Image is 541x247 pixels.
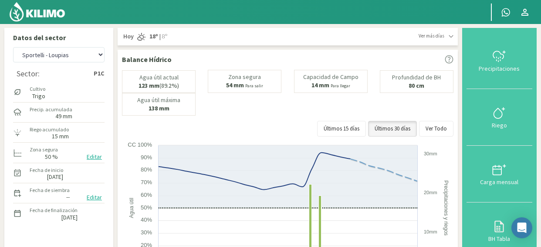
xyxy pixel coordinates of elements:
p: Capacidad de Campo [303,74,358,80]
b: 54 mm [226,81,244,89]
label: -- [66,194,70,200]
span: Hoy [122,32,134,41]
small: Para salir [245,83,263,89]
strong: 18º [149,32,158,40]
b: 123 mm [139,82,159,89]
span: Ver más días [419,32,444,40]
p: Agua útil máxima [137,97,180,103]
label: Trigo [30,93,45,99]
span: | [159,32,161,41]
p: (89.2%) [139,82,179,89]
label: Fecha de finalización [30,206,78,214]
b: 138 mm [149,104,169,112]
img: Kilimo [9,1,66,22]
p: Profundidad de BH [392,74,441,81]
div: Precipitaciones [469,65,530,72]
b: 80 cm [409,82,424,89]
text: 90% [141,154,152,161]
button: Últimos 15 días [317,121,366,137]
text: CC 100% [128,141,152,148]
text: 60% [141,192,152,198]
text: 70% [141,179,152,185]
button: Editar [84,192,105,202]
label: 15 mm [52,134,69,139]
button: Riego [467,89,532,146]
p: Zona segura [228,74,261,80]
p: Datos del sector [13,32,105,43]
div: Open Intercom Messenger [511,217,532,238]
span: 8º [161,32,167,41]
button: Carga mensual [467,146,532,202]
label: 49 mm [55,113,72,119]
text: Agua útil [128,198,135,218]
p: Agua útil actual [139,74,179,81]
text: 50% [141,204,152,211]
text: 20mm [424,190,437,195]
p: Balance Hídrico [122,54,172,65]
label: Cultivo [30,85,45,93]
label: [DATE] [61,215,78,220]
button: Precipitaciones [467,32,532,89]
div: Riego [469,122,530,128]
text: 10mm [424,229,437,234]
text: Precipitaciones y riegos [443,180,449,236]
label: Zona segura [30,146,58,154]
text: 30% [141,229,152,236]
label: Fecha de inicio [30,166,63,174]
label: 50 % [45,154,58,160]
text: 30mm [424,151,437,156]
label: Precip. acumulada [30,106,72,113]
small: Para llegar [331,83,350,89]
text: 80% [141,166,152,173]
button: Ver Todo [419,121,453,137]
button: Últimos 30 días [368,121,417,137]
div: Carga mensual [469,179,530,185]
label: [DATE] [47,174,63,180]
label: Riego acumulado [30,126,69,134]
b: 14 mm [311,81,329,89]
label: Fecha de siembra [30,186,70,194]
div: Sector: [17,69,40,78]
strong: P1C [94,69,105,78]
div: BH Tabla [469,236,530,242]
text: 40% [141,216,152,223]
button: Editar [84,152,105,162]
